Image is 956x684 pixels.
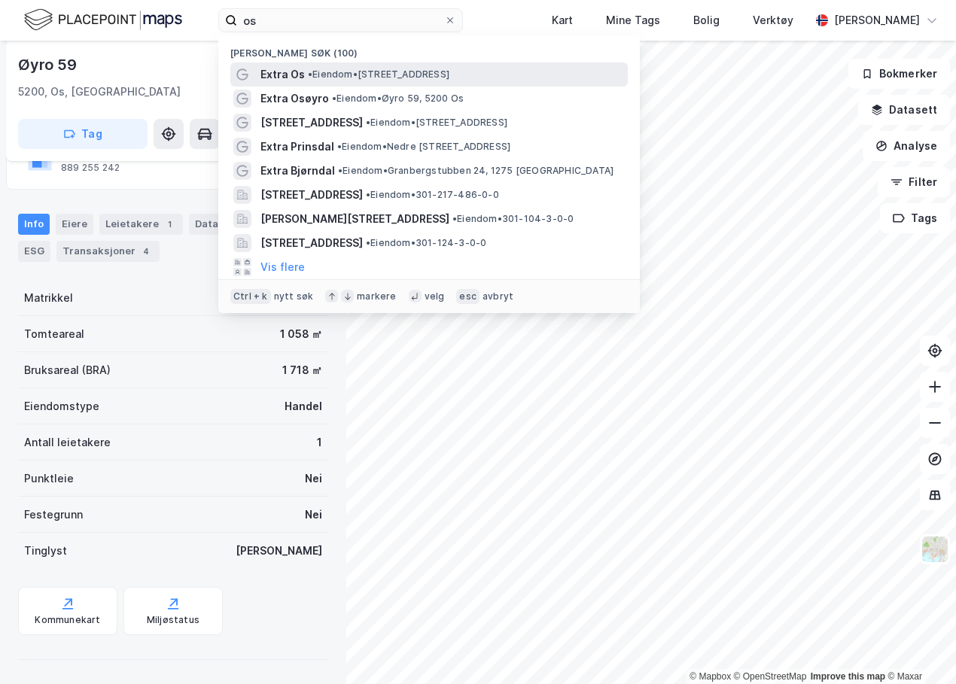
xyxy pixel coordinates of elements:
input: Søk på adresse, matrikkel, gårdeiere, leietakere eller personer [237,9,444,32]
button: Tag [18,119,148,149]
iframe: Chat Widget [881,612,956,684]
div: Ctrl + k [230,289,271,304]
div: [PERSON_NAME] [236,542,322,560]
div: Kommunekart [35,614,100,626]
span: Extra Prinsdal [260,138,334,156]
div: Nei [305,470,322,488]
div: Bruksareal (BRA) [24,361,111,379]
div: Mine Tags [606,11,660,29]
span: Extra Osøyro [260,90,329,108]
span: [STREET_ADDRESS] [260,114,363,132]
span: • [338,165,343,176]
div: Matrikkel [24,289,73,307]
span: • [452,213,457,224]
span: [PERSON_NAME][STREET_ADDRESS] [260,210,449,228]
div: [PERSON_NAME] søk (100) [218,35,640,62]
div: Festegrunn [24,506,83,524]
div: Transaksjoner [56,241,160,262]
span: Eiendom • Øyro 59, 5200 Os [332,93,464,105]
span: [STREET_ADDRESS] [260,186,363,204]
span: • [332,93,336,104]
div: Datasett [189,214,245,235]
div: 1 [162,217,177,232]
div: 1 058 ㎡ [280,325,322,343]
div: esc [456,289,480,304]
a: Mapbox [690,671,731,682]
button: Tags [880,203,950,233]
div: Verktøy [753,11,793,29]
div: 1 718 ㎡ [282,361,322,379]
div: Miljøstatus [147,614,199,626]
button: Analyse [863,131,950,161]
span: • [366,189,370,200]
button: Filter [878,167,950,197]
div: Øyro 59 [18,53,80,77]
span: Eiendom • Nedre [STREET_ADDRESS] [337,141,510,153]
div: velg [425,290,445,302]
div: Leietakere [99,214,183,235]
div: 4 [139,244,154,259]
div: Antall leietakere [24,433,111,451]
div: Handel [285,397,322,415]
div: Kart [552,11,573,29]
div: 5200, Os, [GEOGRAPHIC_DATA] [18,83,181,101]
div: Kontrollprogram for chat [881,612,956,684]
div: Nei [305,506,322,524]
span: Eiendom • [STREET_ADDRESS] [308,68,449,81]
div: nytt søk [274,290,314,302]
div: Bolig [693,11,720,29]
span: Eiendom • 301-217-486-0-0 [366,189,499,201]
span: Extra Bjørndal [260,162,335,180]
div: 1 [317,433,322,451]
div: Info [18,214,50,235]
span: • [308,68,312,80]
span: • [337,141,342,152]
span: Eiendom • 301-124-3-0-0 [366,237,486,249]
span: Extra Os [260,65,305,84]
button: Bokmerker [848,59,950,89]
div: Eiendomstype [24,397,99,415]
img: logo.f888ab2527a4732fd821a326f86c7f29.svg [24,7,182,33]
button: Vis flere [260,258,305,276]
span: • [366,237,370,248]
div: 889 255 242 [61,162,120,174]
span: • [366,117,370,128]
img: Z [921,535,949,564]
div: avbryt [483,290,513,302]
div: ESG [18,241,50,262]
span: Eiendom • [STREET_ADDRESS] [366,117,507,129]
a: OpenStreetMap [734,671,807,682]
div: Eiere [56,214,93,235]
div: markere [357,290,396,302]
span: Eiendom • 301-104-3-0-0 [452,213,574,225]
a: Improve this map [811,671,885,682]
span: [STREET_ADDRESS] [260,234,363,252]
span: Eiendom • Granbergstubben 24, 1275 [GEOGRAPHIC_DATA] [338,165,613,177]
div: Tomteareal [24,325,84,343]
div: Tinglyst [24,542,67,560]
div: [PERSON_NAME] [834,11,920,29]
button: Datasett [858,95,950,125]
div: Punktleie [24,470,74,488]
